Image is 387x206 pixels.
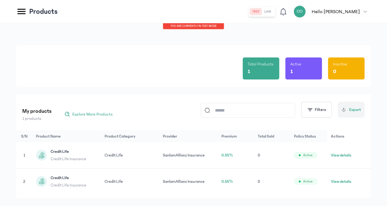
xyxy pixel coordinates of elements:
[51,182,86,188] span: Credit Life Insurance
[258,153,260,157] span: 0
[349,107,361,113] span: Export
[22,116,52,122] p: 1 products
[159,130,218,142] th: Provider
[101,168,159,194] td: Credit Life
[221,153,233,157] span: 0.55%
[51,149,86,155] span: Credit Life
[333,67,336,76] p: 0
[290,61,301,67] p: Active
[159,168,218,194] td: SanlamAllianz Insurance
[29,7,58,17] p: Products
[312,8,360,15] p: Hello [PERSON_NAME]
[163,23,224,29] div: You are currently in TEST MODE
[327,130,371,142] th: Actions
[159,142,218,168] td: SanlamAllianz Insurance
[61,109,116,119] button: Explore More Products
[262,8,274,15] button: live
[303,153,313,158] span: Active
[248,67,250,76] p: 1
[338,102,365,118] button: Export
[331,152,351,158] button: View details
[258,179,260,184] span: 0
[290,130,327,142] th: Policy Status
[290,67,293,76] p: 1
[254,130,290,142] th: Total Sold
[218,130,254,142] th: Premium
[101,130,159,142] th: Product Category
[72,111,113,117] span: Explore More Products
[51,175,86,181] span: Credit Life
[333,61,347,67] p: Inactive
[248,61,273,67] p: Total Products
[250,8,262,15] button: test
[303,179,313,184] span: Active
[221,179,233,184] span: 0.55%
[301,102,332,118] button: Filters
[101,142,159,168] td: Credit Life
[294,6,306,18] div: CO
[16,130,32,142] th: S/N
[331,178,351,185] button: View details
[32,130,101,142] th: Product Name
[294,6,371,18] button: COHello [PERSON_NAME]
[22,107,52,116] p: My products
[23,153,25,157] span: 1
[51,156,86,162] span: Credit Life Insurance
[23,179,25,184] span: 2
